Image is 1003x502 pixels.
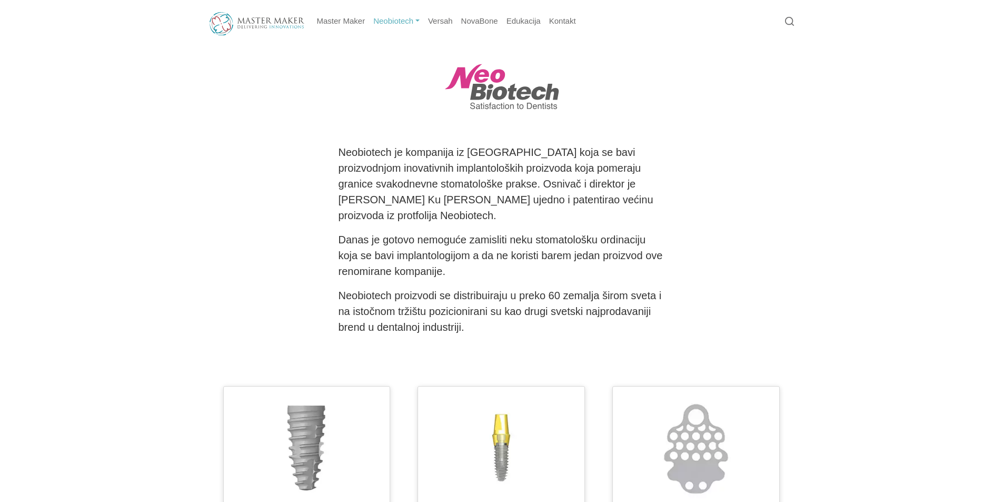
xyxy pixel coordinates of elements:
a: Master Maker [313,11,370,32]
span: Neobiotech je kompanija iz [GEOGRAPHIC_DATA] koja se bavi proizvodnjom inovativnih implantoloških... [339,146,657,221]
img: Master Maker [210,12,304,35]
a: NovaBone [457,11,502,32]
p: Danas je gotovo nemoguće zamisliti neku stomatološku ordinaciju koja se bavi implantologijom a da... [339,232,665,279]
p: Neobiotech proizvodi se distribuiraju u preko 60 zemalja širom sveta i na istočnom tržištu pozici... [339,288,665,335]
a: Neobiotech [369,11,424,32]
a: Edukacija [502,11,545,32]
a: Versah [424,11,457,32]
a: Kontakt [545,11,580,32]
